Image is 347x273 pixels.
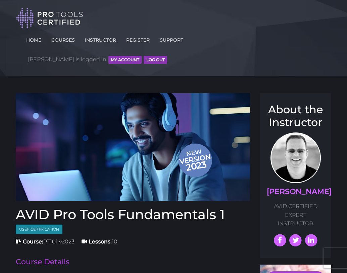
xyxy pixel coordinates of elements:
[16,93,250,201] a: Newversion 2023
[83,33,118,44] a: INSTRUCTOR
[108,56,142,64] button: MY ACCOUNT
[24,33,43,44] a: HOME
[125,33,151,44] a: REGISTER
[16,238,75,245] span: PT101 v2023
[267,103,325,129] h3: About the Instructor
[16,7,83,29] img: Pro Tools Certified Logo
[16,258,250,266] h2: Course Details
[16,208,250,221] h1: AVID Pro Tools Fundamentals 1
[178,148,214,174] span: New
[89,238,112,245] strong: Lessons:
[270,132,321,183] img: AVID Expert Instructor, Professor Scott Beckett profile photo
[267,202,325,228] p: AVID CERTIFIED EXPERT INSTRUCTOR
[16,225,62,234] span: User Certification
[158,33,185,44] a: SUPPORT
[179,158,214,174] span: 2023
[267,187,332,196] a: [PERSON_NAME]
[82,238,117,245] span: 10
[16,93,250,201] img: Pro tools certified Fundamentals 1 Course cover
[144,56,167,64] button: Log Out
[50,33,77,44] a: COURSES
[28,49,167,70] span: [PERSON_NAME] is logged in
[178,154,212,163] span: version
[23,238,43,245] strong: Course:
